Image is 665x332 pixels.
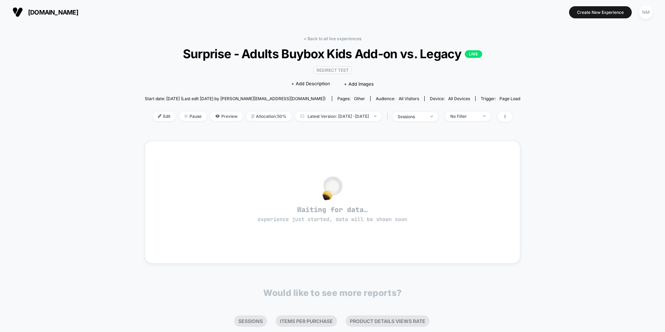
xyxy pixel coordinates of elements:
img: edit [158,114,161,118]
span: Waiting for data… [157,205,508,223]
img: end [374,115,376,117]
p: Would like to see more reports? [263,288,402,298]
span: Latest Version: [DATE] - [DATE] [295,112,382,121]
div: sessions [398,114,425,119]
img: end [483,115,486,117]
img: end [184,114,188,118]
img: calendar [300,114,304,118]
img: no_data [322,176,343,200]
span: Allocation: 50% [246,112,292,121]
button: NM [637,5,655,19]
div: No Filter [450,114,478,119]
span: all devices [448,96,470,101]
span: Start date: [DATE] (Last edit [DATE] by [PERSON_NAME][EMAIL_ADDRESS][DOMAIN_NAME]) [145,96,326,101]
span: Device: [424,96,475,101]
span: [DOMAIN_NAME] [28,9,78,16]
span: + Add Description [291,80,330,87]
span: other [354,96,365,101]
div: Audience: [376,96,419,101]
span: Surprise - Adults Buybox Kids Add-on vs. Legacy [163,46,501,61]
span: Edit [153,112,176,121]
div: Trigger: [481,96,520,101]
a: < Back to all live experiences [304,36,361,41]
img: Visually logo [12,7,23,17]
p: LIVE [465,50,482,58]
span: | [385,112,392,122]
span: All Visitors [399,96,419,101]
li: Items Per Purchase [276,315,337,327]
span: Page Load [499,96,520,101]
div: Pages: [337,96,365,101]
button: Create New Experience [569,6,632,18]
img: end [431,116,433,117]
div: NM [639,6,653,19]
li: Product Details Views Rate [346,315,429,327]
li: Sessions [234,315,267,327]
span: experience just started, data will be shown soon [258,216,407,223]
button: [DOMAIN_NAME] [10,7,80,18]
img: rebalance [251,114,254,118]
span: Redirect Test [313,66,352,74]
span: Preview [210,112,243,121]
span: + Add Images [344,81,374,87]
span: Pause [179,112,207,121]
